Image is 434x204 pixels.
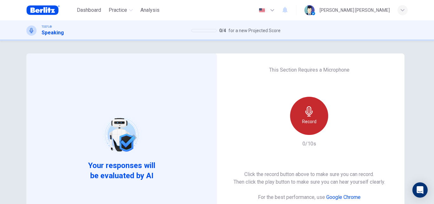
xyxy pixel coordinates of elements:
button: Record [290,97,328,135]
button: Practice [106,4,135,16]
div: [PERSON_NAME] [PERSON_NAME] [320,6,390,14]
h6: Click the record button above to make sure you can record. Then click the play button to make sur... [234,171,385,186]
a: Google Chrome [326,194,361,200]
button: Analysis [138,4,162,16]
h6: Record [302,118,316,125]
span: TOEFL® [42,25,52,29]
span: 0 / 4 [219,27,226,34]
h1: Speaking [42,29,64,37]
span: for a new Projected Score [228,27,281,34]
h6: This Section Requires a Microphone [269,66,349,74]
span: Dashboard [77,6,101,14]
span: Your responses will be evaluated by AI [83,160,160,181]
div: Open Intercom Messenger [412,182,428,198]
a: Berlitz Brasil logo [26,4,74,17]
img: Berlitz Brasil logo [26,4,60,17]
img: robot icon [101,115,142,155]
h6: For the best performance, use [258,193,361,201]
img: en [258,8,266,13]
span: Analysis [140,6,159,14]
span: Practice [109,6,127,14]
h6: 0/10s [302,140,316,148]
button: Dashboard [74,4,104,16]
img: Profile picture [304,5,315,15]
